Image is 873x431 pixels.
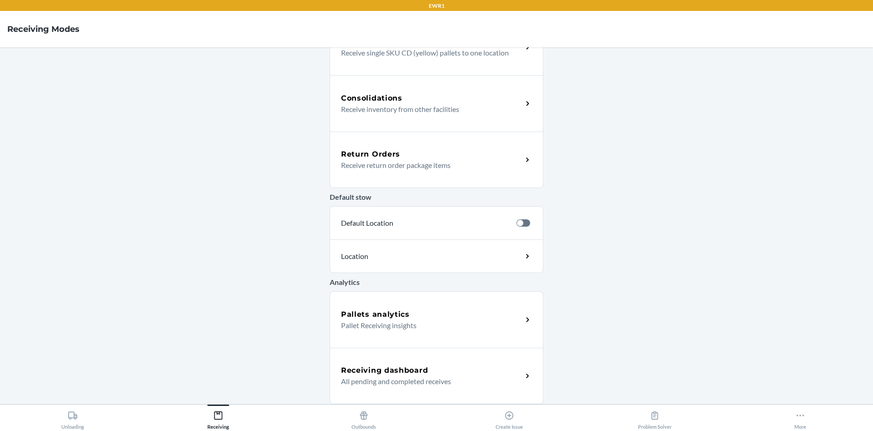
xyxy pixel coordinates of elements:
h5: Receiving dashboard [341,365,428,376]
button: Create Issue [436,405,582,430]
h5: Pallets analytics [341,309,410,320]
p: All pending and completed receives [341,376,515,387]
button: More [727,405,873,430]
p: Receive inventory from other facilities [341,104,515,115]
a: ConsolidationsReceive inventory from other facilities [330,75,543,132]
h5: Consolidations [341,93,402,104]
a: Location [330,239,543,273]
div: Unloading [61,407,84,430]
p: Location [341,251,448,262]
div: Create Issue [496,407,523,430]
button: Receiving [145,405,291,430]
p: Default stow [330,192,543,203]
div: Receiving [207,407,229,430]
p: Receive return order package items [341,160,515,171]
p: Default Location [341,218,509,228]
a: Return OrdersReceive return order package items [330,132,543,188]
div: More [794,407,806,430]
button: Problem Solver [582,405,727,430]
p: Analytics [330,277,543,288]
h5: Return Orders [341,149,400,160]
button: Outbounds [291,405,436,430]
div: Outbounds [351,407,376,430]
h4: Receiving Modes [7,23,80,35]
p: EWR1 [429,2,445,10]
a: Pallets analyticsPallet Receiving insights [330,291,543,348]
a: Receiving dashboardAll pending and completed receives [330,348,543,404]
div: Problem Solver [638,407,672,430]
p: Pallet Receiving insights [341,320,515,331]
p: Receive single SKU CD (yellow) pallets to one location [341,47,515,58]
